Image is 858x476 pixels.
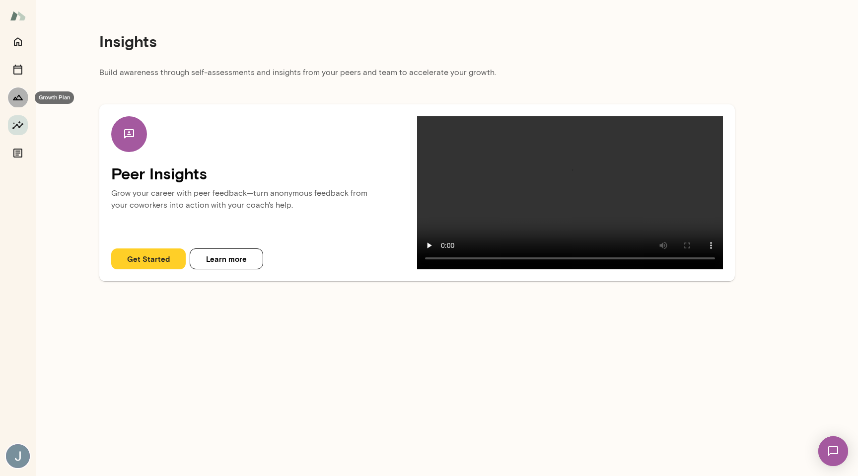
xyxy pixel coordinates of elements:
p: Grow your career with peer feedback—turn anonymous feedback from your coworkers into action with ... [111,183,417,221]
img: Mento [10,6,26,25]
button: Home [8,32,28,52]
button: Growth Plan [8,87,28,107]
div: Growth Plan [35,91,74,104]
button: Get Started [111,248,186,269]
img: Jack Taylor [6,444,30,468]
h4: Peer Insights [111,164,417,183]
div: Peer InsightsGrow your career with peer feedback—turn anonymous feedback from your coworkers into... [99,104,735,281]
h4: Insights [99,32,157,51]
button: Sessions [8,60,28,79]
p: Build awareness through self-assessments and insights from your peers and team to accelerate your... [99,67,735,84]
button: Insights [8,115,28,135]
button: Learn more [190,248,263,269]
button: Documents [8,143,28,163]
